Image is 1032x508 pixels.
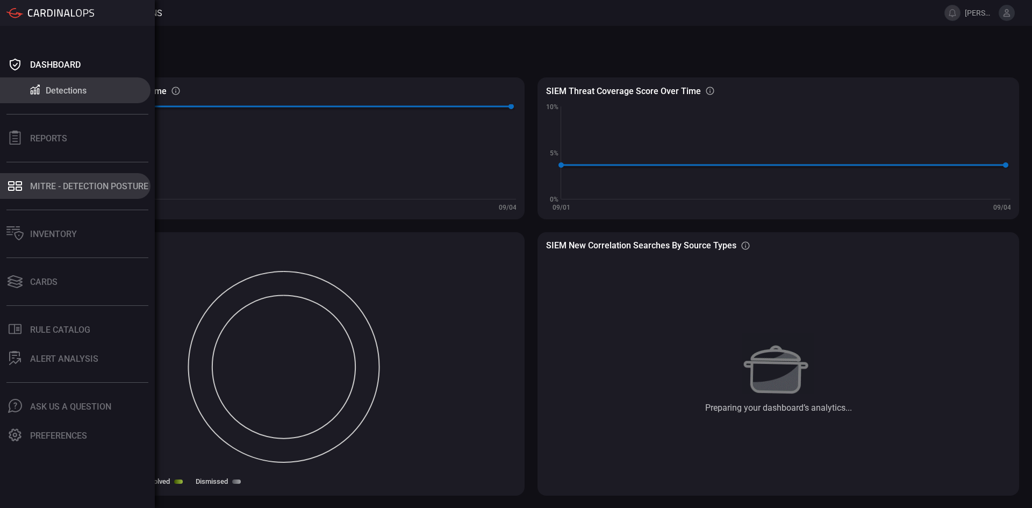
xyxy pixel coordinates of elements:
div: Rule Catalog [30,325,90,335]
div: Dashboard [30,60,81,70]
text: 10% [546,103,558,111]
text: 0% [550,196,558,203]
div: Cards [30,277,58,287]
div: Reports [30,133,67,144]
div: Inventory [30,229,77,239]
text: 09/04 [993,204,1011,211]
div: MITRE - Detection Posture [30,181,148,191]
label: Resolved [142,477,170,485]
span: [PERSON_NAME].[PERSON_NAME] [965,9,994,17]
div: Detections [46,85,87,96]
text: 09/04 [499,204,517,211]
div: ALERT ANALYSIS [30,354,98,364]
text: 5% [550,149,558,157]
label: Dismissed [196,477,228,485]
div: Preparing your dashboard’s analytics... [705,403,852,413]
div: Ask Us A Question [30,402,111,412]
text: 09/01 [553,204,570,211]
h3: SIEM Threat coverage score over time [546,86,701,96]
h3: SIEM New correlation searches by source types [546,240,736,251]
img: Preparing your dashboard’s analytics... [742,333,814,394]
div: Preferences [30,431,87,441]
